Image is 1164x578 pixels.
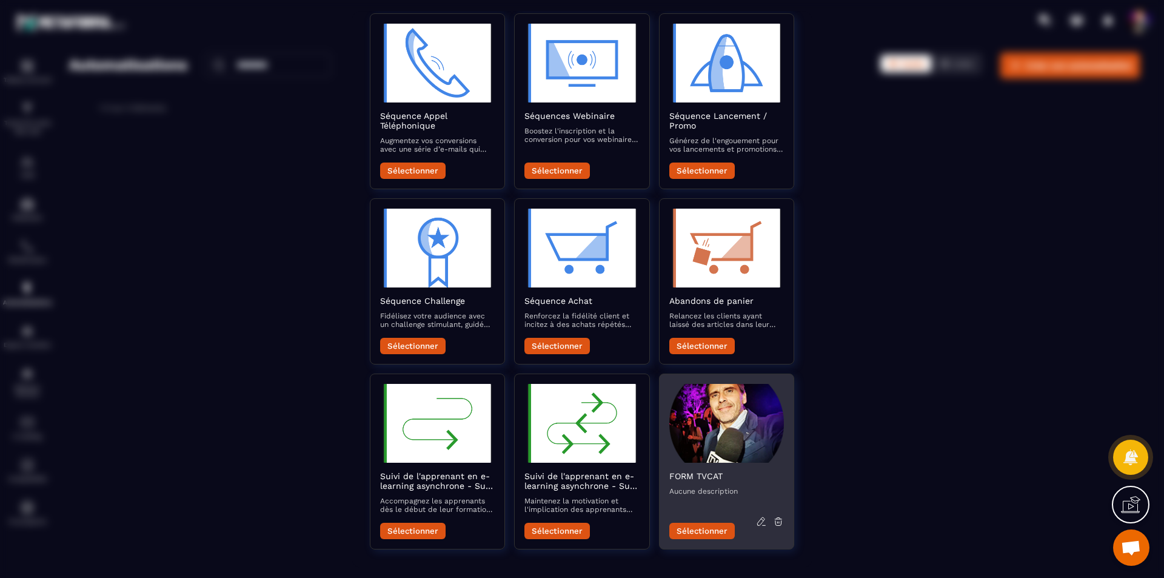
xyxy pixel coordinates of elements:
img: automation-objective-icon [380,209,495,287]
p: Fidélisez votre audience avec un challenge stimulant, guidé par des e-mails encourageants et éduc... [380,312,495,329]
h2: Abandons de panier [669,296,784,306]
h2: Séquences Webinaire [524,111,639,121]
img: automation-objective-icon [524,24,639,102]
button: Sélectionner [524,523,590,539]
img: automation-objective-icon [669,209,784,287]
img: automation-objective-icon [380,24,495,102]
button: Sélectionner [380,523,446,539]
button: Sélectionner [669,523,735,539]
button: Sélectionner [380,338,446,354]
h2: Séquence Achat [524,296,639,306]
h2: Suivi de l'apprenant en e-learning asynchrone - Suivi du démarrage [380,471,495,491]
div: Ouvrir le chat [1113,529,1149,566]
button: Sélectionner [524,163,590,179]
p: Générez de l'engouement pour vos lancements et promotions avec une séquence d’e-mails captivante ... [669,136,784,153]
button: Sélectionner [669,163,735,179]
p: Accompagnez les apprenants dès le début de leur formation en e-learning asynchrone pour assurer u... [380,497,495,514]
p: Augmentez vos conversions avec une série d’e-mails qui préparent et suivent vos appels commerciaux [380,136,495,153]
img: automation-objective-icon [669,24,784,102]
button: Sélectionner [669,338,735,354]
button: Sélectionner [524,338,590,354]
p: Maintenez la motivation et l'implication des apprenants avec des e-mails réguliers pendant leur p... [524,497,639,514]
p: Relancez les clients ayant laissé des articles dans leur panier avec une séquence d'emails rappel... [669,312,784,329]
h2: FORM TVCAT [669,471,784,481]
img: automation-objective-icon [524,384,639,463]
h2: Suivi de l'apprenant en e-learning asynchrone - Suivi en cours de formation [524,471,639,491]
p: Boostez l'inscription et la conversion pour vos webinaires avec des e-mails qui informent, rappel... [524,127,639,144]
h2: Séquence Challenge [380,296,495,306]
h2: Séquence Lancement / Promo [669,111,784,130]
img: automation-objective-icon [380,384,495,463]
p: Renforcez la fidélité client et incitez à des achats répétés avec des e-mails post-achat qui valo... [524,312,639,329]
h2: Séquence Appel Téléphonique [380,111,495,130]
img: automation-objective-icon [669,384,784,463]
p: Aucune description [669,487,784,496]
img: automation-objective-icon [524,209,639,287]
button: Sélectionner [380,163,446,179]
